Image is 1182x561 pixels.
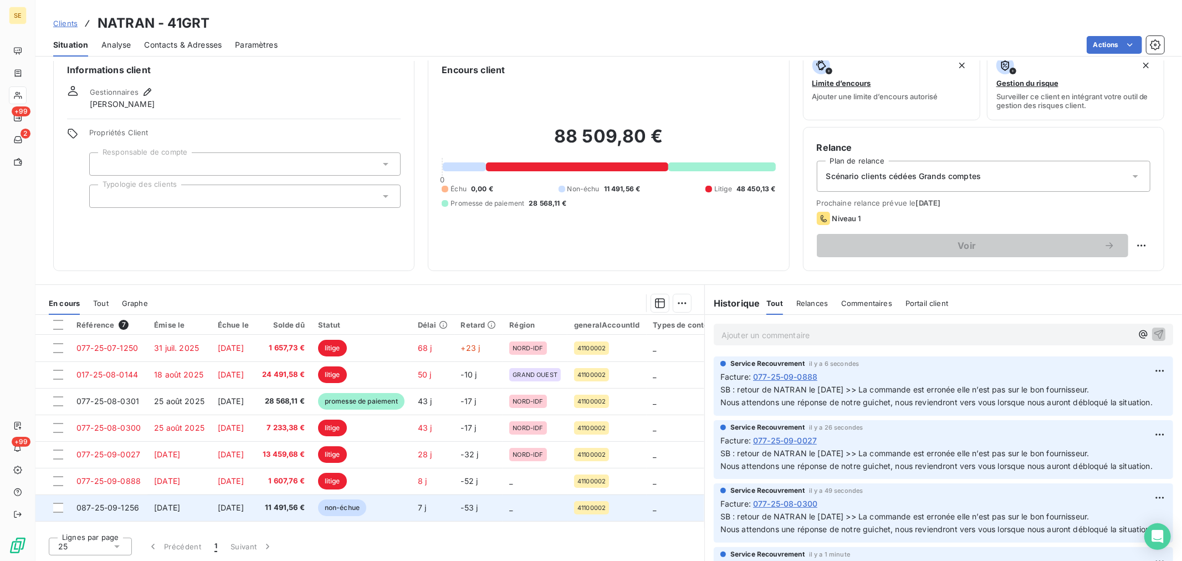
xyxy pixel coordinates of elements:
[766,299,783,308] span: Tout
[98,13,209,33] h3: NATRAN - 41GRT
[451,184,467,194] span: Échu
[461,423,477,432] span: -17 j
[509,503,513,512] span: _
[93,299,109,308] span: Tout
[76,503,139,512] span: 087-25-09-1256
[262,449,305,460] span: 13 459,68 €
[653,320,732,329] div: Types de contentieux
[653,503,657,512] span: _
[58,541,68,552] span: 25
[809,424,863,431] span: il y a 26 secondes
[235,39,278,50] span: Paramètres
[89,128,401,144] span: Propriétés Client
[99,159,108,169] input: Ajouter une valeur
[509,320,561,329] div: Région
[144,39,222,50] span: Contacts & Adresses
[803,49,980,120] button: Limite d’encoursAjouter une limite d’encours autorisé
[730,549,805,559] span: Service Recouvrement
[318,320,405,329] div: Statut
[574,320,639,329] div: generalAccountId
[812,92,938,101] span: Ajouter une limite d’encours autorisé
[1144,523,1171,550] div: Open Intercom Messenger
[720,461,1153,471] span: Nous attendons une réponse de notre guichet, nous reviendront vers vous lorsque nous auront déblo...
[577,504,606,511] span: 41100002
[76,450,140,459] span: 077-25-09-0027
[262,320,305,329] div: Solde dû
[418,503,426,512] span: 7 j
[214,541,217,552] span: 1
[53,39,88,50] span: Situation
[218,320,249,329] div: Échue le
[653,343,657,353] span: _
[826,171,981,182] span: Scénario clients cédées Grands comptes
[577,425,606,431] span: 41100002
[442,63,505,76] h6: Encours client
[1087,36,1142,54] button: Actions
[720,385,1089,394] span: SB : retour de NATRAN le [DATE] >> La commande est erronée elle n’est pas sur le bon fournisseur.
[418,396,432,406] span: 43 j
[76,320,141,330] div: Référence
[90,99,155,110] span: [PERSON_NAME]
[513,371,557,378] span: GRAND OUEST
[76,343,138,353] span: 077-25-07-1250
[418,370,432,379] span: 50 j
[653,423,657,432] span: _
[9,537,27,554] img: Logo LeanPay
[720,435,751,446] span: Facture :
[9,7,27,24] div: SE
[653,450,657,459] span: _
[916,198,941,207] span: [DATE]
[318,420,347,436] span: litige
[471,184,493,194] span: 0,00 €
[154,476,180,486] span: [DATE]
[262,343,305,354] span: 1 657,73 €
[154,423,204,432] span: 25 août 2025
[76,396,139,406] span: 077-25-08-0301
[53,18,78,29] a: Clients
[224,535,280,558] button: Suivant
[509,476,513,486] span: _
[753,435,817,446] span: 077-25-09-0027
[154,370,203,379] span: 18 août 2025
[318,366,347,383] span: litige
[154,396,204,406] span: 25 août 2025
[141,535,208,558] button: Précédent
[753,498,817,509] span: 077-25-08-0300
[418,423,432,432] span: 43 j
[21,129,30,139] span: 2
[577,398,606,405] span: 41100002
[76,370,138,379] span: 017-25-08-0144
[218,343,244,353] span: [DATE]
[730,422,805,432] span: Service Recouvrement
[812,79,871,88] span: Limite d’encours
[418,320,448,329] div: Délai
[318,499,366,516] span: non-échue
[440,175,444,184] span: 0
[529,198,566,208] span: 28 568,11 €
[817,234,1128,257] button: Voir
[119,320,129,330] span: 7
[832,214,861,223] span: Niveau 1
[451,198,524,208] span: Promesse de paiement
[567,184,600,194] span: Non-échu
[208,535,224,558] button: 1
[513,345,543,351] span: NORD-IDF
[318,473,347,489] span: litige
[101,39,131,50] span: Analyse
[513,425,543,431] span: NORD-IDF
[442,125,775,159] h2: 88 509,80 €
[987,49,1164,120] button: Gestion du risqueSurveiller ce client en intégrant votre outil de gestion des risques client.
[996,92,1155,110] span: Surveiller ce client en intégrant votre outil de gestion des risques client.
[817,198,1150,207] span: Prochaine relance prévue le
[318,446,347,463] span: litige
[653,396,657,406] span: _
[154,503,180,512] span: [DATE]
[262,369,305,380] span: 24 491,58 €
[461,396,477,406] span: -17 j
[714,184,732,194] span: Litige
[720,498,751,509] span: Facture :
[513,451,543,458] span: NORD-IDF
[218,396,244,406] span: [DATE]
[796,299,828,308] span: Relances
[809,487,863,494] span: il y a 49 secondes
